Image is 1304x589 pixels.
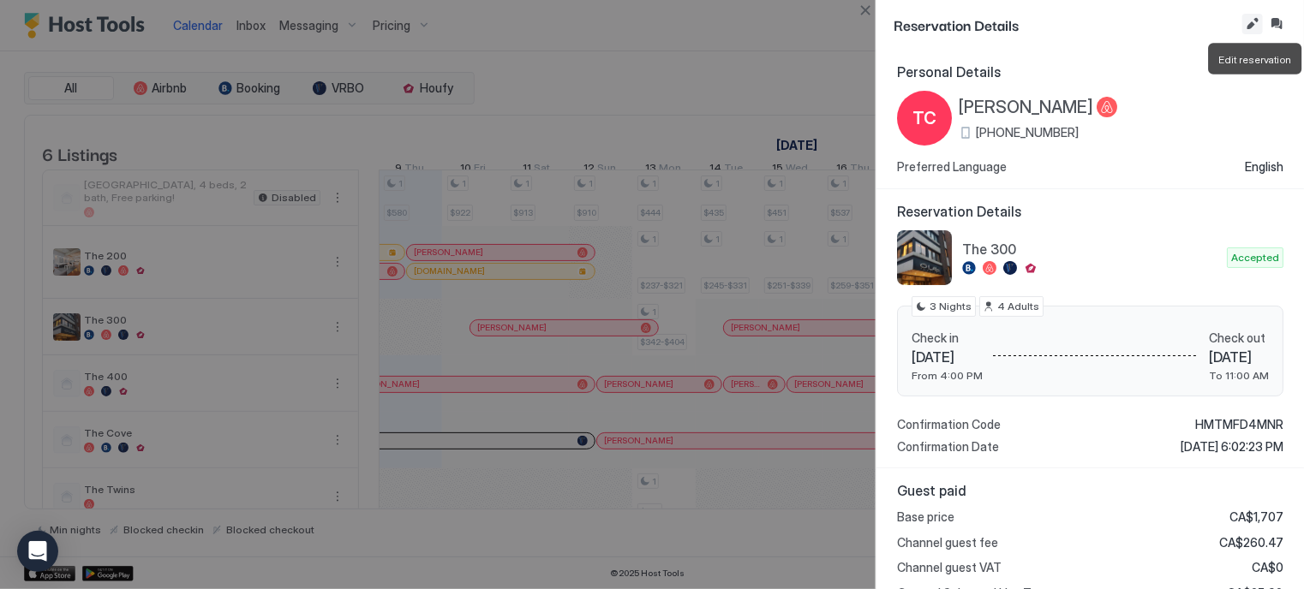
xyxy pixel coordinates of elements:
span: [PHONE_NUMBER] [976,125,1079,140]
span: Base price [897,509,954,525]
span: 3 Nights [930,299,972,314]
span: Preferred Language [897,159,1007,175]
span: HMTMFD4MNR [1195,417,1283,432]
button: Inbox [1266,14,1287,34]
span: [DATE] 6:02:23 PM [1181,439,1283,455]
button: Edit reservation [1242,14,1263,34]
span: Channel guest VAT [897,560,1002,575]
span: Check out [1209,330,1269,346]
div: listing image [897,230,952,285]
span: From 4:00 PM [912,369,983,382]
span: The 300 [962,241,1220,258]
span: [DATE] [1209,348,1269,366]
span: [PERSON_NAME] [959,97,1093,118]
span: English [1245,159,1283,175]
span: Confirmation Code [897,417,1001,432]
span: 4 Adults [997,299,1039,314]
span: Personal Details [897,63,1283,80]
span: Reservation Details [897,203,1283,220]
span: CA$1,707 [1229,509,1283,525]
span: To 11:00 AM [1209,369,1269,382]
span: [DATE] [912,348,983,366]
span: Accepted [1231,250,1279,265]
span: Edit reservation [1218,53,1291,66]
span: CA$0 [1252,560,1283,575]
span: Channel guest fee [897,535,998,550]
span: CA$260.47 [1219,535,1283,550]
span: Confirmation Date [897,439,999,455]
span: TC [912,105,936,131]
span: Guest paid [897,482,1283,499]
span: Check in [912,330,983,346]
div: Open Intercom Messenger [17,531,58,572]
span: Reservation Details [894,14,1239,35]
